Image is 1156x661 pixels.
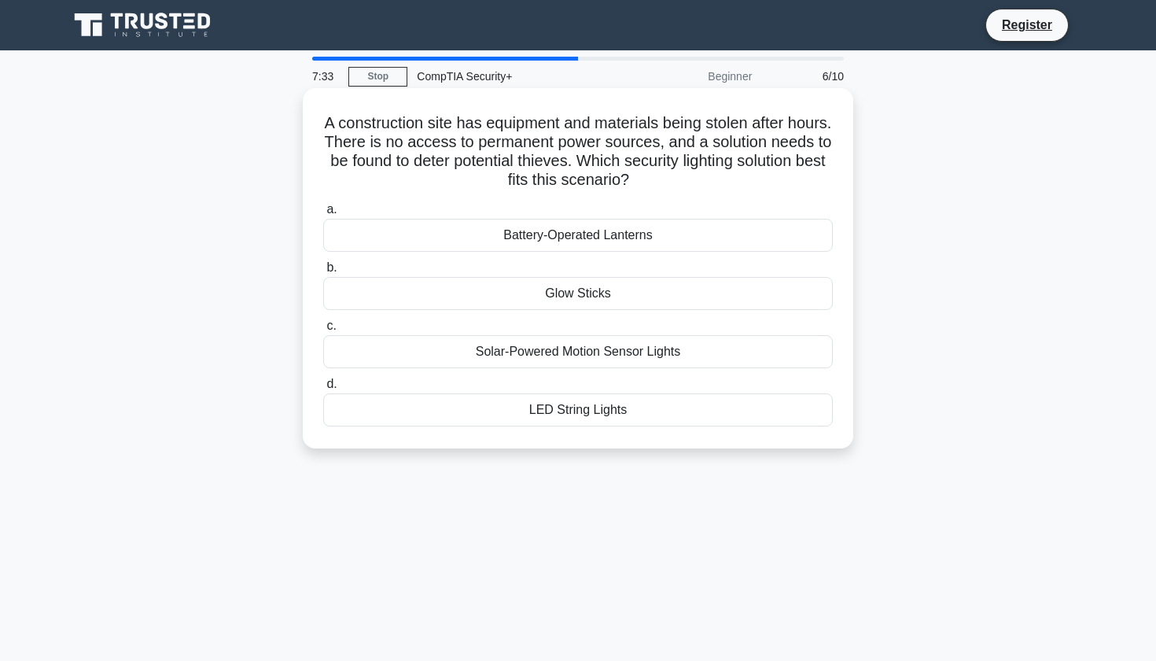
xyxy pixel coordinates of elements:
[326,260,337,274] span: b.
[323,393,833,427] div: LED String Lights
[348,67,407,87] a: Stop
[323,277,833,310] div: Glow Sticks
[407,61,624,92] div: CompTIA Security+
[624,61,761,92] div: Beginner
[326,377,337,390] span: d.
[323,219,833,252] div: Battery-Operated Lanterns
[326,319,336,332] span: c.
[323,335,833,368] div: Solar-Powered Motion Sensor Lights
[761,61,853,92] div: 6/10
[326,202,337,216] span: a.
[322,113,834,190] h5: A construction site has equipment and materials being stolen after hours. There is no access to p...
[992,15,1062,35] a: Register
[303,61,348,92] div: 7:33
